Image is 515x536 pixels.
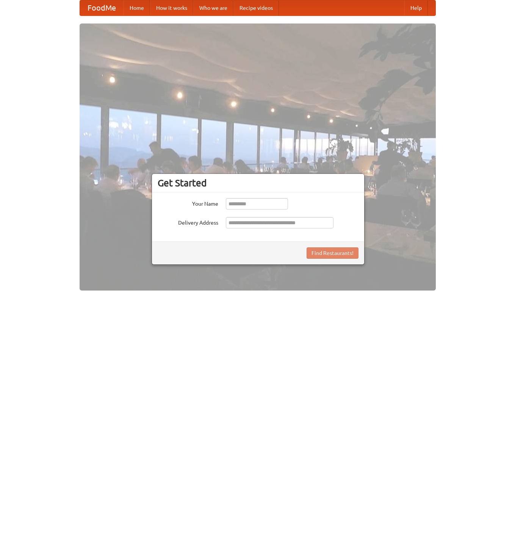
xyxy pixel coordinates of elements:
[150,0,193,16] a: How it works
[158,177,358,189] h3: Get Started
[307,247,358,259] button: Find Restaurants!
[158,217,218,227] label: Delivery Address
[80,0,124,16] a: FoodMe
[233,0,279,16] a: Recipe videos
[124,0,150,16] a: Home
[404,0,428,16] a: Help
[193,0,233,16] a: Who we are
[158,198,218,208] label: Your Name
